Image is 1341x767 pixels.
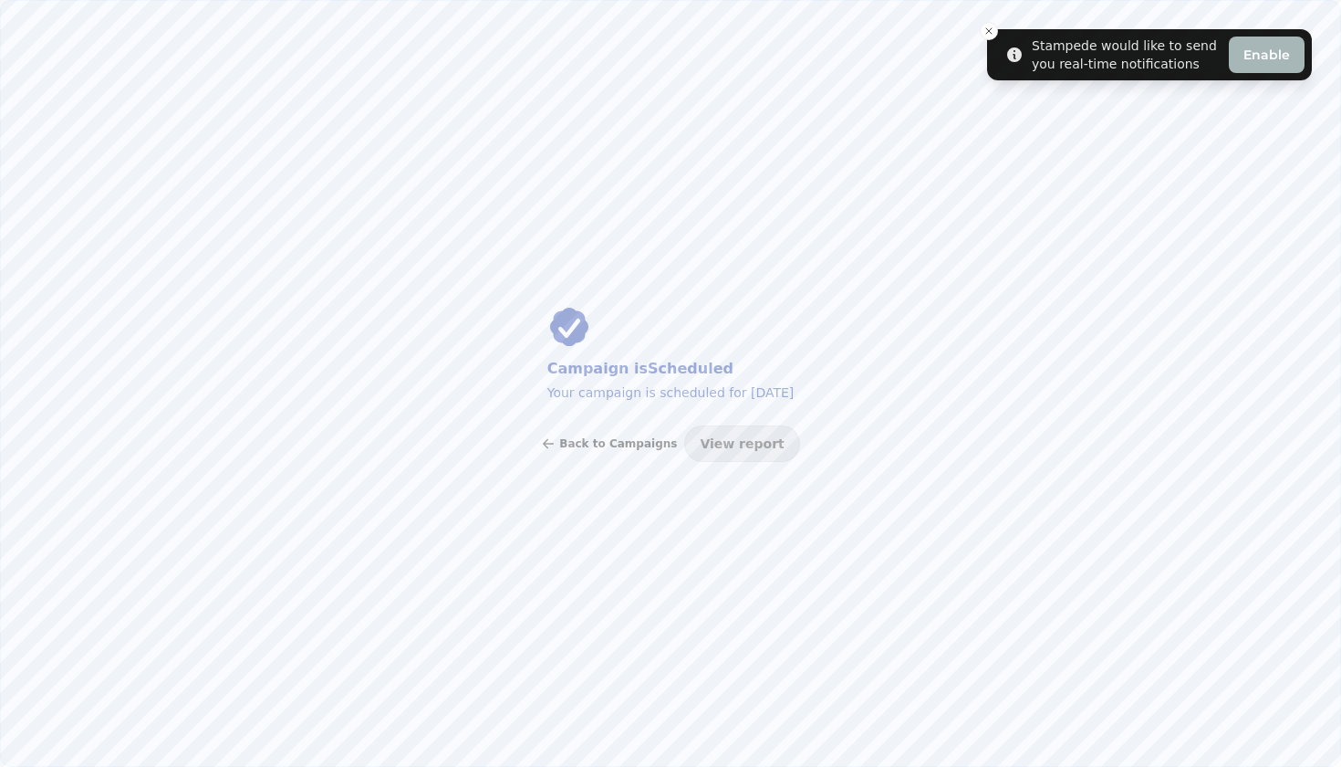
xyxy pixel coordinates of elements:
button: Enable [1229,37,1305,73]
span: Back to Campaigns [559,438,677,449]
p: Your campaign is scheduled for [DATE] [547,382,795,404]
button: Close toast [980,22,998,40]
button: View report [684,426,799,462]
h2: Campaign is Scheduled [547,356,795,382]
div: Stampede would like to send you real-time notifications [1032,37,1221,73]
button: Back to Campaigns [541,426,677,462]
span: View report [700,437,784,450]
